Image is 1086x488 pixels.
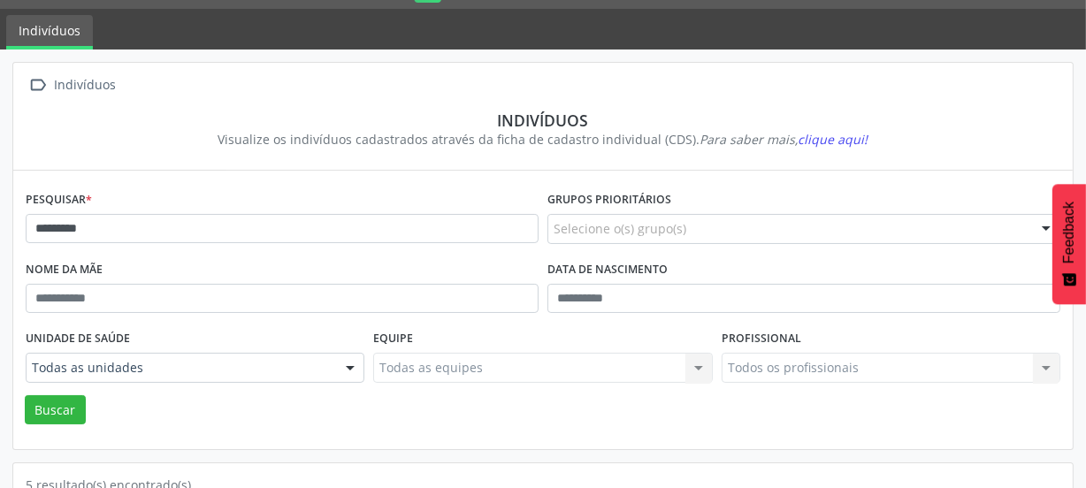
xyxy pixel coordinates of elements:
label: Data de nascimento [547,256,668,284]
label: Pesquisar [26,187,92,214]
i:  [26,72,51,98]
button: Feedback - Mostrar pesquisa [1052,184,1086,304]
a: Indivíduos [6,15,93,50]
label: Unidade de saúde [26,325,130,353]
span: clique aqui! [799,131,868,148]
span: Selecione o(s) grupo(s) [554,219,686,238]
a:  Indivíduos [26,72,119,98]
div: Indivíduos [51,72,119,98]
label: Nome da mãe [26,256,103,284]
span: Feedback [1061,202,1077,263]
div: Visualize os indivíduos cadastrados através da ficha de cadastro individual (CDS). [38,130,1048,149]
i: Para saber mais, [700,131,868,148]
div: Indivíduos [38,111,1048,130]
label: Grupos prioritários [547,187,671,214]
label: Profissional [722,325,801,353]
label: Equipe [373,325,413,353]
span: Todas as unidades [32,359,328,377]
button: Buscar [25,395,86,425]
